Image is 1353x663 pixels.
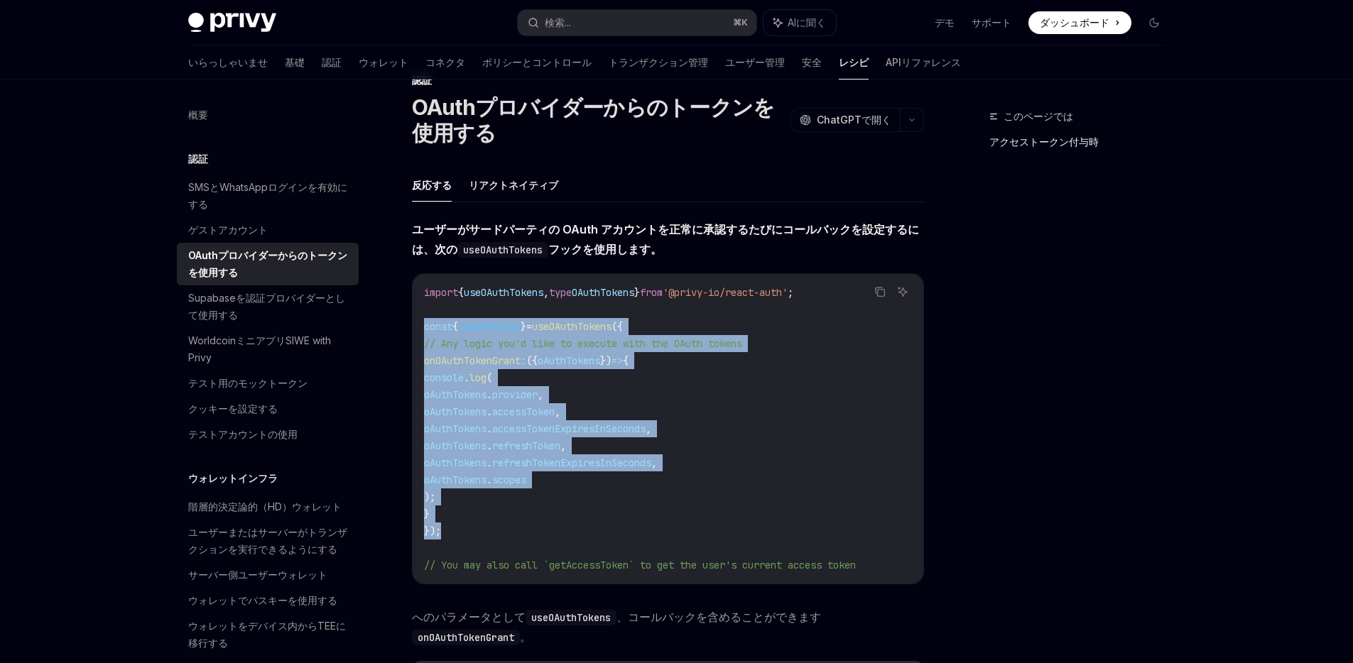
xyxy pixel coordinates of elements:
span: oAuthTokens [538,354,600,367]
button: AIに聞く [893,283,912,301]
font: 階層的決定論的（HD）ウォレット [188,500,342,513]
a: ユーザーまたはサーバーがトランザクションを実行できるようにする [177,520,359,562]
font: テストアカウントの使用 [188,428,298,440]
span: reauthorize [458,320,521,333]
span: from [640,286,663,299]
span: . [487,388,492,401]
span: , [543,286,549,299]
font: トランザクション管理 [609,56,708,68]
a: WorldcoinミニアプリSIWE with Privy [177,328,359,371]
span: // Any logic you'd like to execute with the OAuth tokens [424,337,742,350]
span: , [651,456,657,469]
span: accessToken [492,405,555,418]
code: onOAuthTokenGrant [412,630,520,645]
font: へのパラメータとして [412,610,526,624]
button: ダークモードを切り替える [1143,11,1165,34]
a: クッキーを設定する [177,396,359,422]
font: ユーザーがサードパーティの OAuth アカウントを正常に承認するたびにコールバックを設定するには、次の [412,222,919,256]
button: リアクトネイティブ [469,168,558,202]
a: 概要 [177,102,359,128]
font: APIリファレンス [886,56,961,68]
font: サポート [972,16,1011,28]
span: { [458,286,464,299]
span: . [487,439,492,452]
span: ; [788,286,793,299]
a: アクセストークン付与時 [989,131,1177,153]
span: // You may also call `getAccessToken` to get the user's current access token [424,559,856,571]
span: refreshTokenExpiresInSeconds [492,456,651,469]
font: このページでは [1004,110,1073,122]
span: { [452,320,458,333]
span: oAuthTokens [424,422,487,435]
code: useOAuthTokens [526,610,616,625]
font: OAuthプロバイダーからのトークンを使用する [188,249,347,278]
span: scopes [492,473,526,486]
span: ({ [526,354,538,367]
span: onOAuthTokenGrant [424,354,521,367]
span: }) [600,354,612,367]
span: oAuthTokens [424,473,487,486]
font: ウォレット [359,56,408,68]
font: ウォレットでパスキーを使用する [188,594,337,606]
a: ウォレットでパスキーを使用する [177,588,359,613]
font: サーバー側ユーザーウォレット [188,569,327,581]
a: 認証 [322,45,342,80]
a: コネクタ [425,45,465,80]
span: ); [424,491,435,503]
a: サーバー側ユーザーウォレット [177,562,359,588]
span: { [623,354,629,367]
a: トランザクション管理 [609,45,708,80]
a: ウォレット [359,45,408,80]
button: AIに聞く [764,10,836,35]
a: 基礎 [285,45,305,80]
font: 、コールバックを含めることができます [616,610,821,624]
a: テストアカウントの使用 [177,422,359,447]
span: } [521,320,526,333]
a: ウォレットをデバイス内からTEEに移行する [177,613,359,656]
font: ユーザーまたはサーバーがトランザクションを実行できるようにする [188,526,347,555]
span: oAuthTokens [424,388,487,401]
font: ⌘ [733,17,741,28]
span: ({ [612,320,623,333]
font: ChatGPTで開く [817,114,891,126]
font: レシピ [839,56,869,68]
span: ( [487,371,492,384]
img: ダークロゴ [188,13,276,33]
a: ユーザー管理 [725,45,785,80]
a: サポート [972,16,1011,30]
span: accessTokenExpiresInSeconds [492,422,646,435]
a: いらっしゃいませ [188,45,268,80]
span: : [521,354,526,367]
button: 検索...⌘K [518,10,756,35]
a: APIリファレンス [886,45,961,80]
font: WorldcoinミニアプリSIWE with Privy [188,334,331,363]
a: レシピ [839,45,869,80]
font: ユーザー管理 [725,56,785,68]
span: => [612,354,623,367]
a: 階層的決定論的（HD）ウォレット [177,494,359,520]
a: ダッシュボード [1028,11,1131,34]
span: . [487,422,492,435]
font: 認証 [188,153,208,165]
span: provider [492,388,538,401]
font: 基礎 [285,56,305,68]
a: デモ [935,16,955,30]
font: 安全 [802,56,822,68]
span: oAuthTokens [424,439,487,452]
a: Supabaseを認証プロバイダーとして使用する [177,285,359,328]
span: . [487,405,492,418]
span: type [549,286,572,299]
font: リアクトネイティブ [469,179,558,191]
font: 。 [520,630,531,644]
font: 概要 [188,109,208,121]
font: ポリシーとコントロール [482,56,592,68]
font: 認証 [322,56,342,68]
span: oAuthTokens [424,456,487,469]
span: . [464,371,469,384]
span: OAuthTokens [572,286,634,299]
span: } [424,508,430,520]
font: K [741,17,748,28]
a: 安全 [802,45,822,80]
a: ゲストアカウント [177,217,359,243]
span: '@privy-io/react-auth' [663,286,788,299]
